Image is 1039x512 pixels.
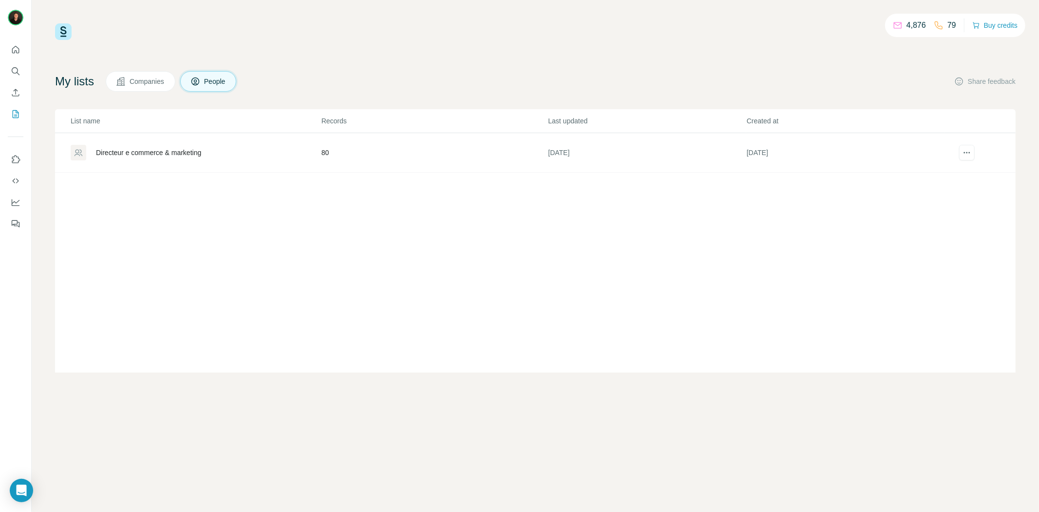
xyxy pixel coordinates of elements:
[96,148,201,158] div: Directeur e commerce & marketing
[972,19,1018,32] button: Buy credits
[907,20,926,31] p: 4,876
[8,84,23,101] button: Enrich CSV
[8,172,23,190] button: Use Surfe API
[8,215,23,233] button: Feedback
[959,145,975,160] button: actions
[55,74,94,89] h4: My lists
[8,194,23,211] button: Dashboard
[71,116,321,126] p: List name
[8,151,23,168] button: Use Surfe on LinkedIn
[130,77,165,86] span: Companies
[747,116,944,126] p: Created at
[55,23,72,40] img: Surfe Logo
[204,77,227,86] span: People
[954,77,1016,86] button: Share feedback
[746,133,945,173] td: [DATE]
[321,116,548,126] p: Records
[548,116,745,126] p: Last updated
[8,41,23,59] button: Quick start
[321,133,548,173] td: 80
[10,479,33,502] div: Open Intercom Messenger
[8,10,23,25] img: Avatar
[947,20,956,31] p: 79
[8,62,23,80] button: Search
[8,105,23,123] button: My lists
[548,133,746,173] td: [DATE]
